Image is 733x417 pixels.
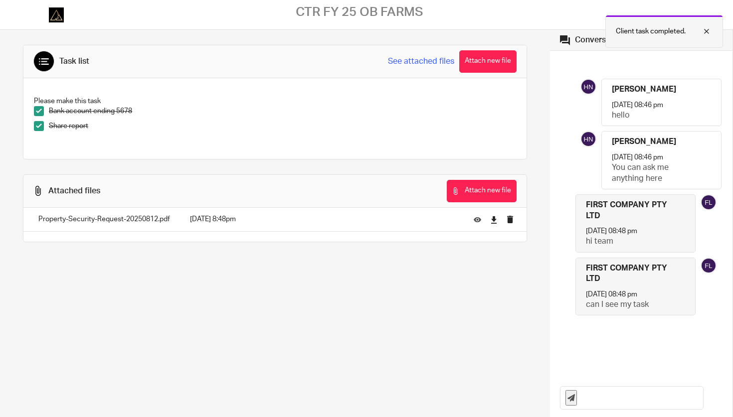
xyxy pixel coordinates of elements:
[490,215,498,225] a: Download
[612,100,663,110] p: [DATE] 08:46 pm
[48,186,100,196] div: Attached files
[34,96,516,106] p: Please make this task
[580,79,596,95] img: svg%3E
[49,7,64,22] img: Logo%20(200%20%C3%97%20200px).png
[49,121,516,131] p: Share report
[190,214,459,224] p: [DATE] 8:48pm
[612,84,676,95] h4: [PERSON_NAME]
[612,110,701,121] p: hello
[616,26,686,36] p: Client task completed.
[586,236,675,247] p: hi team
[296,4,423,20] h2: CTR FY 25 OB FARMS
[701,258,717,274] img: svg%3E
[612,162,701,184] p: You can ask me anything here
[59,56,89,67] div: Task list
[586,263,675,284] h4: FIRST COMPANY PTY LTD
[38,214,170,224] p: Property-Security-Request-20250812.pdf
[580,131,596,147] img: svg%3E
[586,226,637,236] p: [DATE] 08:48 pm
[701,194,717,210] img: svg%3E
[388,56,454,67] a: See attached files
[612,137,676,147] h4: [PERSON_NAME]
[49,106,516,116] p: Bank account ending 5678
[612,152,663,162] p: [DATE] 08:46 pm
[459,50,517,73] button: Attach new file
[447,180,517,202] button: Attach new file
[586,289,637,299] p: [DATE] 08:48 pm
[586,299,675,310] p: can I see my task
[586,200,675,221] h4: FIRST COMPANY PTY LTD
